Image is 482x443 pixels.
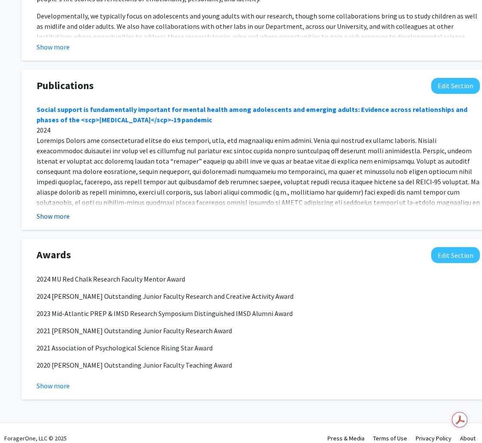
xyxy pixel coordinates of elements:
button: Edit Awards [431,247,480,263]
a: Social support is fundamentally important for mental health among adolescents and emerging adults... [37,105,467,124]
button: Edit Publications [431,78,480,94]
p: 2020 [PERSON_NAME] Outstanding Junior Faculty Teaching Award [37,360,480,370]
a: Press & Media [328,434,365,442]
p: 2021 [PERSON_NAME] Outstanding Junior Faculty Research Award [37,325,480,336]
p: 2024 [PERSON_NAME] Outstanding Junior Faculty Research and Creative Activity Award [37,291,480,301]
p: Developmentally, we typically focus on adolescents and young adults with our research, though som... [37,11,480,52]
a: About [460,434,476,442]
p: 2021 Association of Psychological Science Rising Star Award [37,343,480,353]
button: Show more [37,381,70,391]
a: Privacy Policy [416,434,451,442]
span: Publications [37,78,94,93]
iframe: Chat [6,404,37,437]
button: Show more [37,211,70,221]
a: Terms of Use [373,434,407,442]
p: 2024 MU Red Chalk Research Faculty Mentor Award [37,274,480,284]
p: 2023 Mid-Atlantic PREP & IMSD Research Symposium Distinguished IMSD Alumni Award [37,308,480,319]
span: Awards [37,247,71,263]
button: Show more [37,42,70,52]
